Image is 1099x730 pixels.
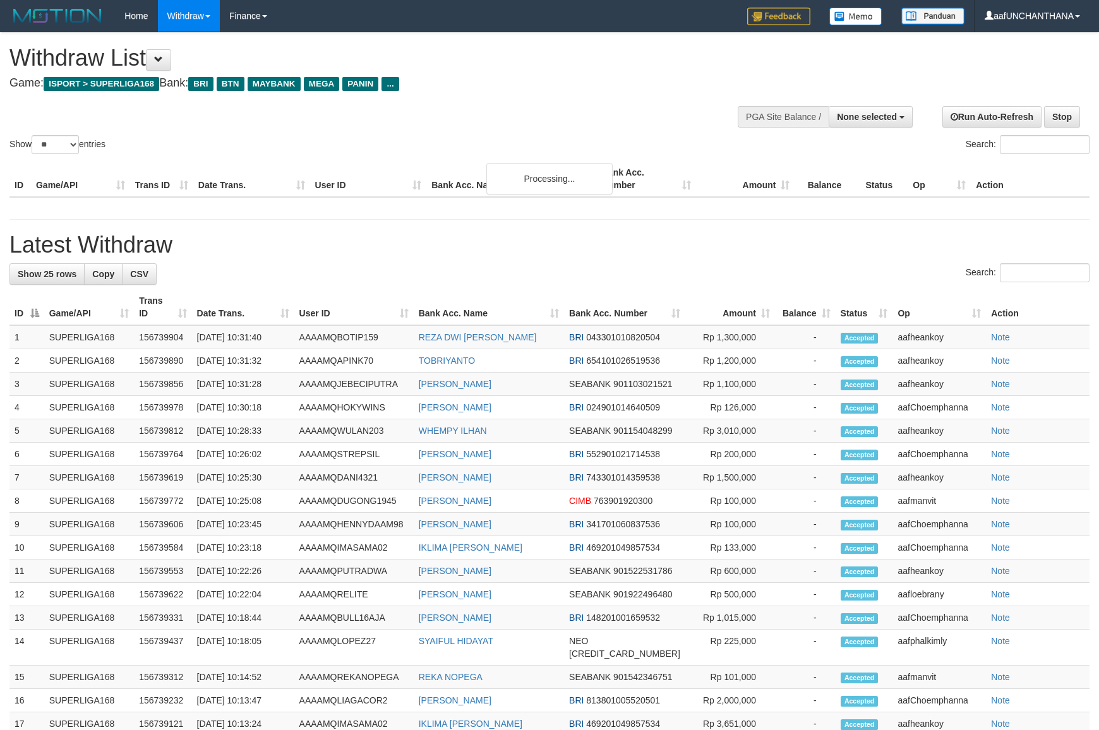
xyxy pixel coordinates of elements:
[892,349,986,373] td: aafheankoy
[569,332,584,342] span: BRI
[841,403,879,414] span: Accepted
[775,373,836,396] td: -
[613,589,672,599] span: Copy 901922496480 to clipboard
[685,373,775,396] td: Rp 1,100,000
[569,649,680,659] span: Copy 5859459223534313 to clipboard
[294,419,414,443] td: AAAAMQWULAN203
[613,566,672,576] span: Copy 901522531786 to clipboard
[9,45,720,71] h1: Withdraw List
[892,419,986,443] td: aafheankoy
[836,289,893,325] th: Status: activate to sort column ascending
[134,325,191,349] td: 156739904
[775,513,836,536] td: -
[892,396,986,419] td: aafChoemphanna
[892,289,986,325] th: Op: activate to sort column ascending
[597,161,696,197] th: Bank Acc. Number
[991,566,1010,576] a: Note
[775,466,836,489] td: -
[841,566,879,577] span: Accepted
[9,289,44,325] th: ID: activate to sort column descending
[192,349,294,373] td: [DATE] 10:31:32
[901,8,964,25] img: panduan.png
[685,536,775,559] td: Rp 133,000
[569,449,584,459] span: BRI
[192,513,294,536] td: [DATE] 10:23:45
[892,466,986,489] td: aafheankoy
[122,263,157,285] a: CSV
[294,396,414,419] td: AAAAMQHOKYWINS
[971,161,1090,197] th: Action
[586,332,660,342] span: Copy 043301010820504 to clipboard
[419,636,493,646] a: SYAIFUL HIDAYAT
[44,289,135,325] th: Game/API: activate to sort column ascending
[44,630,135,666] td: SUPERLIGA168
[569,356,584,366] span: BRI
[304,77,340,91] span: MEGA
[44,489,135,513] td: SUPERLIGA168
[892,489,986,513] td: aafmanvit
[986,289,1090,325] th: Action
[685,325,775,349] td: Rp 1,300,000
[419,672,483,682] a: REKA NOPEGA
[991,542,1010,553] a: Note
[92,269,114,279] span: Copy
[294,289,414,325] th: User ID: activate to sort column ascending
[130,161,193,197] th: Trans ID
[32,135,79,154] select: Showentries
[9,263,85,285] a: Show 25 rows
[594,496,652,506] span: Copy 763901920300 to clipboard
[991,695,1010,705] a: Note
[586,613,660,623] span: Copy 148201001659532 to clipboard
[44,396,135,419] td: SUPERLIGA168
[44,77,159,91] span: ISPORT > SUPERLIGA168
[775,606,836,630] td: -
[569,589,611,599] span: SEABANK
[9,135,105,154] label: Show entries
[775,583,836,606] td: -
[217,77,244,91] span: BTN
[18,269,76,279] span: Show 25 rows
[381,77,399,91] span: ...
[841,380,879,390] span: Accepted
[841,450,879,460] span: Accepted
[9,666,44,689] td: 15
[294,630,414,666] td: AAAAMQLOPEZ27
[991,613,1010,623] a: Note
[192,289,294,325] th: Date Trans.: activate to sort column ascending
[685,513,775,536] td: Rp 100,000
[775,489,836,513] td: -
[908,161,971,197] th: Op
[841,590,879,601] span: Accepted
[134,443,191,466] td: 156739764
[44,513,135,536] td: SUPERLIGA168
[892,536,986,559] td: aafChoemphanna
[44,536,135,559] td: SUPERLIGA168
[134,289,191,325] th: Trans ID: activate to sort column ascending
[193,161,310,197] th: Date Trans.
[9,630,44,666] td: 14
[841,696,879,707] span: Accepted
[685,489,775,513] td: Rp 100,000
[419,496,491,506] a: [PERSON_NAME]
[1000,135,1090,154] input: Search:
[486,163,613,194] div: Processing...
[775,396,836,419] td: -
[134,559,191,583] td: 156739553
[44,349,135,373] td: SUPERLIGA168
[192,443,294,466] td: [DATE] 10:26:02
[569,613,584,623] span: BRI
[9,689,44,712] td: 16
[569,719,584,729] span: BRI
[294,513,414,536] td: AAAAMQHENNYDAAM98
[775,630,836,666] td: -
[991,472,1010,482] a: Note
[192,373,294,396] td: [DATE] 10:31:28
[419,426,487,436] a: WHEMPY ILHAN
[586,402,660,412] span: Copy 024901014640509 to clipboard
[837,112,897,122] span: None selected
[685,666,775,689] td: Rp 101,000
[569,519,584,529] span: BRI
[9,466,44,489] td: 7
[419,566,491,576] a: [PERSON_NAME]
[586,695,660,705] span: Copy 813801005520501 to clipboard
